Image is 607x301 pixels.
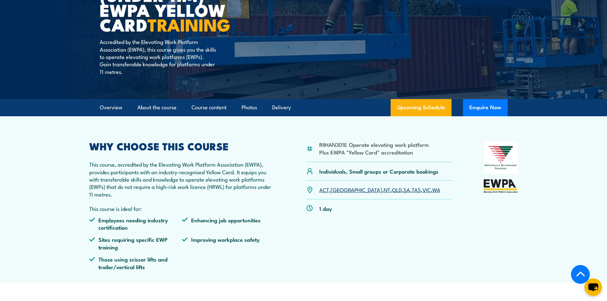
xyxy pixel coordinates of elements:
li: Improving workplace safety [182,236,275,251]
p: This course, accredited by the Elevating Work Platform Association (EWPA), provides participants ... [89,161,275,198]
li: Sites requiring specific EWP training [89,236,182,251]
p: This course is ideal for: [89,205,275,212]
button: chat-button [584,278,602,296]
a: TAS [412,186,421,193]
a: ACT [319,186,329,193]
a: Course content [191,99,227,116]
h2: WHY CHOOSE THIS COURSE [89,141,275,150]
li: RIIHAN301E Operate elevating work platform [319,141,429,148]
li: Plus EWPA "Yellow Card" accreditation [319,148,429,156]
a: SA [403,186,410,193]
li: Those using scissor lifts and trailer/vertical lifts [89,255,182,270]
a: WA [432,186,440,193]
strong: TRAINING [148,11,230,37]
p: , , , , , , , [319,186,440,193]
a: About the course [137,99,177,116]
button: Enquire Now [463,99,508,116]
img: EWPA [484,179,518,193]
p: Individuals, Small groups or Corporate bookings [319,168,438,175]
a: NT [384,186,390,193]
p: 1 day [319,205,332,212]
li: Enhancing job opportunities [182,216,275,231]
a: Photos [242,99,257,116]
img: Nationally Recognised Training logo. [484,141,518,174]
a: Upcoming Schedule [391,99,452,116]
a: Delivery [272,99,291,116]
a: VIC [423,186,431,193]
p: Accredited by the Elevating Work Platform Association (EWPA), this course gives you the skills to... [100,38,216,75]
a: Overview [100,99,122,116]
li: Employees needing industry certification [89,216,182,231]
a: QLD [392,186,402,193]
a: [GEOGRAPHIC_DATA] [331,186,382,193]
